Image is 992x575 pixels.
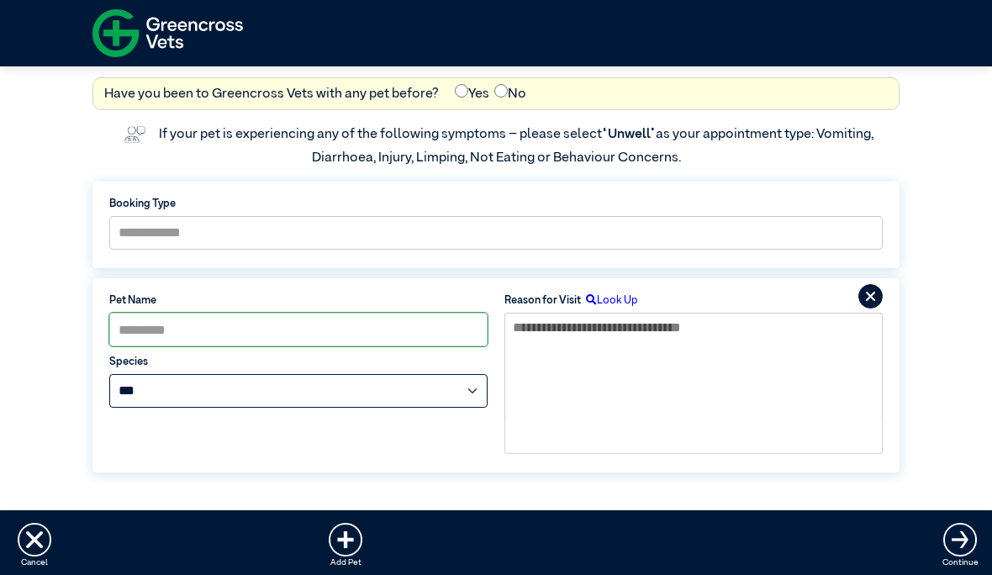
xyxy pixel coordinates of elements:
[602,128,656,141] span: “Unwell”
[504,293,581,309] label: Reason for Visit
[109,293,488,309] label: Pet Name
[92,4,243,62] img: f-logo
[581,293,638,309] label: Look Up
[119,121,150,148] img: vet
[494,84,526,104] label: No
[109,354,488,370] label: Species
[455,84,468,98] input: Yes
[109,196,883,212] label: Booking Type
[159,128,876,165] label: If your pet is experiencing any of the following symptoms – please select as your appointment typ...
[494,84,508,98] input: No
[104,84,439,104] label: Have you been to Greencross Vets with any pet before?
[455,84,489,104] label: Yes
